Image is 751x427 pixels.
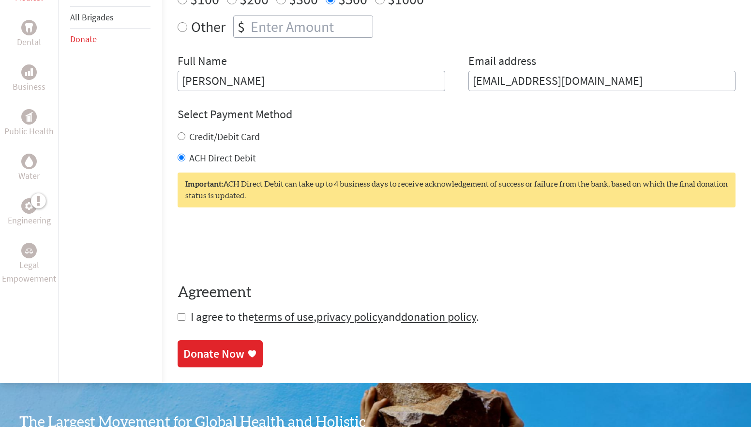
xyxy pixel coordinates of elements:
[70,33,97,45] a: Donate
[17,35,41,49] p: Dental
[178,227,325,265] iframe: reCAPTCHA
[18,154,40,183] a: WaterWater
[191,16,225,38] label: Other
[4,125,54,138] p: Public Health
[234,16,249,37] div: $
[316,309,383,324] a: privacy policy
[178,53,227,71] label: Full Name
[25,202,33,210] img: Engineering
[21,243,37,258] div: Legal Empowerment
[185,180,223,188] strong: Important:
[468,53,536,71] label: Email address
[4,109,54,138] a: Public HealthPublic Health
[13,64,45,94] a: BusinessBusiness
[21,20,37,35] div: Dental
[183,346,244,362] div: Donate Now
[70,6,150,29] li: All Brigades
[8,198,51,227] a: EngineeringEngineering
[178,71,445,91] input: Enter Full Name
[21,198,37,214] div: Engineering
[178,107,736,122] h4: Select Payment Method
[178,173,736,207] div: ACH Direct Debit can take up to 4 business days to receive acknowledgement of success or failure ...
[401,309,476,324] a: donation policy
[178,340,263,367] a: Donate Now
[25,112,33,122] img: Public Health
[25,248,33,253] img: Legal Empowerment
[13,80,45,94] p: Business
[189,152,256,164] label: ACH Direct Debit
[468,71,736,91] input: Your Email
[17,20,41,49] a: DentalDental
[2,258,56,285] p: Legal Empowerment
[70,12,114,23] a: All Brigades
[21,109,37,125] div: Public Health
[18,169,40,183] p: Water
[2,243,56,285] a: Legal EmpowermentLegal Empowerment
[25,23,33,32] img: Dental
[191,309,479,324] span: I agree to the , and .
[25,156,33,167] img: Water
[21,64,37,80] div: Business
[249,16,373,37] input: Enter Amount
[70,29,150,50] li: Donate
[8,214,51,227] p: Engineering
[25,68,33,76] img: Business
[254,309,314,324] a: terms of use
[178,284,736,301] h4: Agreement
[21,154,37,169] div: Water
[189,130,260,142] label: Credit/Debit Card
